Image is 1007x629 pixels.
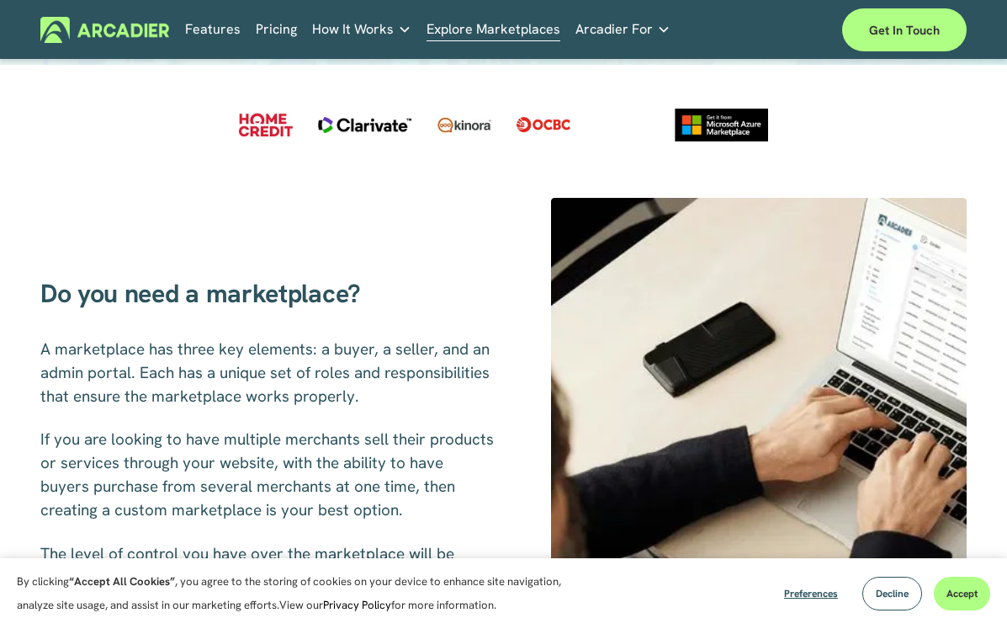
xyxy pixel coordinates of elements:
[256,16,297,42] a: Pricing
[17,570,564,617] p: By clicking , you agree to the storing of cookies on your device to enhance site navigation, anal...
[40,338,494,407] span: A marketplace has three key elements: a buyer, a seller, and an admin portal. Each has a unique s...
[69,574,175,589] strong: “Accept All Cookies”
[575,18,653,41] span: Arcadier For
[40,543,474,611] span: The level of control you have over the marketplace will be much more beneficial for your operatio...
[842,8,967,51] a: Get in touch
[923,548,1007,629] iframe: Chat Widget
[40,17,169,43] img: Arcadier
[575,16,670,42] a: folder dropdown
[185,16,241,42] a: Features
[40,429,498,520] span: If you are looking to have multiple merchants sell their products or services through your websit...
[427,16,560,42] a: Explore Marketplaces
[323,598,391,612] a: Privacy Policy
[862,577,922,610] button: Decline
[771,577,851,610] button: Preferences
[784,587,838,600] span: Preferences
[312,16,411,42] a: folder dropdown
[312,18,394,41] span: How It Works
[876,587,909,600] span: Decline
[40,277,361,310] span: Do you need a marketplace?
